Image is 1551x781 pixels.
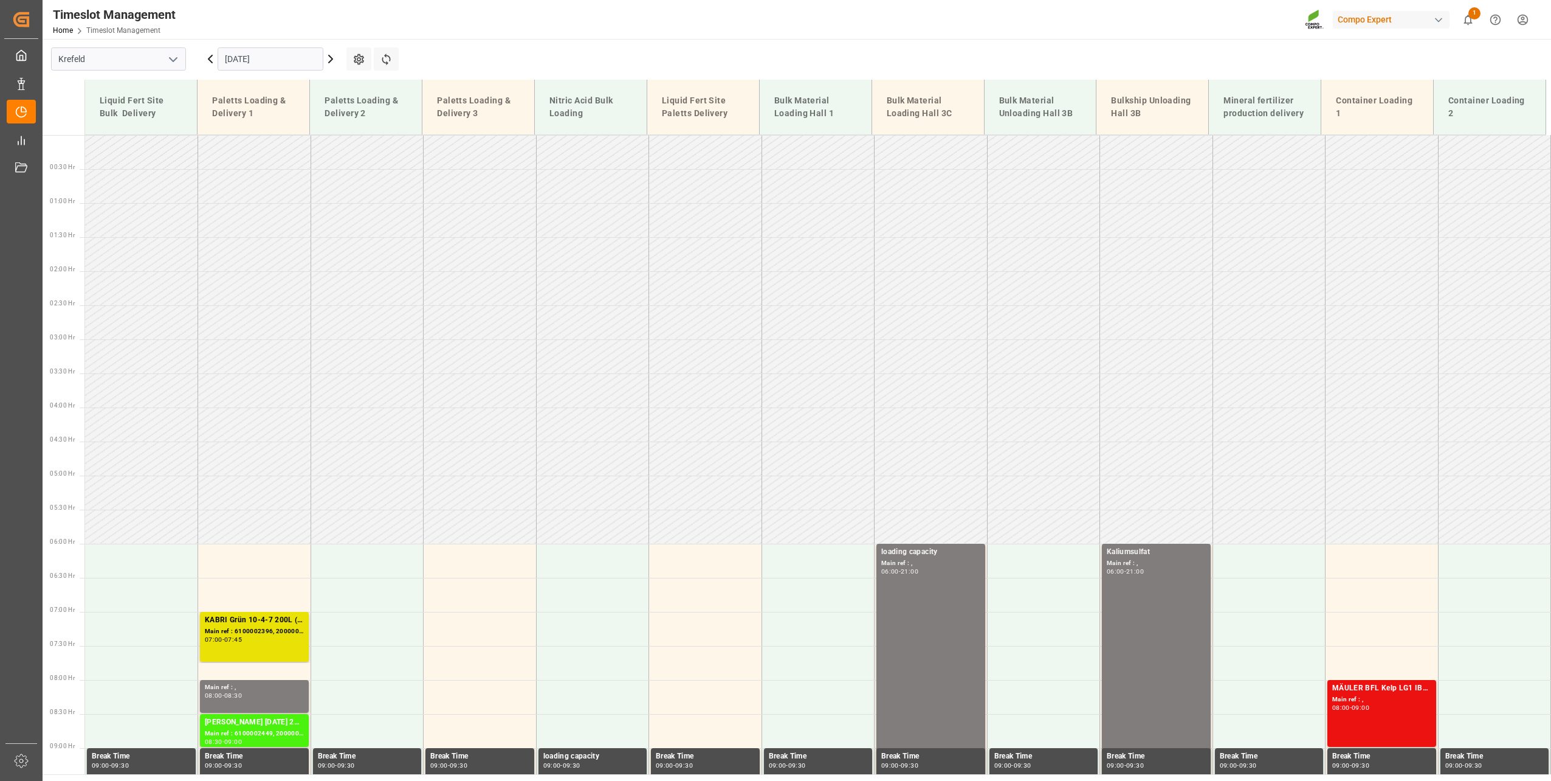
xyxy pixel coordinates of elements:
[50,266,75,272] span: 02:00 Hr
[1445,763,1463,768] div: 09:00
[205,751,304,763] div: Break Time
[1107,546,1206,558] div: Kaliumsulfat
[656,751,755,763] div: Break Time
[224,763,242,768] div: 09:30
[450,763,467,768] div: 09:30
[224,693,242,698] div: 08:30
[50,709,75,715] span: 08:30 Hr
[1107,558,1206,569] div: Main ref : ,
[881,546,980,558] div: loading capacity
[543,763,561,768] div: 09:00
[881,569,899,574] div: 06:00
[1350,763,1352,768] div: -
[50,572,75,579] span: 06:30 Hr
[1124,569,1126,574] div: -
[1352,705,1369,710] div: 09:00
[563,763,580,768] div: 09:30
[1443,89,1536,125] div: Container Loading 2
[50,300,75,307] span: 02:30 Hr
[1332,763,1350,768] div: 09:00
[448,763,450,768] div: -
[335,763,337,768] div: -
[994,751,1093,763] div: Break Time
[50,368,75,375] span: 03:30 Hr
[1332,705,1350,710] div: 08:00
[1454,6,1482,33] button: show 1 new notifications
[994,763,1012,768] div: 09:00
[318,751,417,763] div: Break Time
[222,693,224,698] div: -
[224,637,242,642] div: 07:45
[1219,89,1311,125] div: Mineral fertilizer production delivery
[430,763,448,768] div: 09:00
[881,558,980,569] div: Main ref : ,
[337,763,355,768] div: 09:30
[543,751,642,763] div: loading capacity
[205,693,222,698] div: 08:00
[53,26,73,35] a: Home
[205,637,222,642] div: 07:00
[656,763,673,768] div: 09:00
[50,164,75,170] span: 00:30 Hr
[1011,763,1013,768] div: -
[1350,705,1352,710] div: -
[881,751,980,763] div: Break Time
[1107,751,1206,763] div: Break Time
[320,89,412,125] div: Paletts Loading & Delivery 2
[207,89,300,125] div: Paletts Loading & Delivery 1
[675,763,693,768] div: 09:30
[50,470,75,477] span: 05:00 Hr
[899,763,901,768] div: -
[50,743,75,749] span: 09:00 Hr
[901,569,918,574] div: 21:00
[1237,763,1239,768] div: -
[50,606,75,613] span: 07:00 Hr
[769,763,786,768] div: 09:00
[545,89,637,125] div: Nitric Acid Bulk Loading
[1333,8,1454,31] button: Compo Expert
[901,763,918,768] div: 09:30
[1220,751,1319,763] div: Break Time
[1332,751,1431,763] div: Break Time
[50,504,75,511] span: 05:30 Hr
[1462,763,1464,768] div: -
[95,89,187,125] div: Liquid Fert Site Bulk Delivery
[50,436,75,443] span: 04:30 Hr
[205,763,222,768] div: 09:00
[1239,763,1257,768] div: 09:30
[560,763,562,768] div: -
[205,739,222,745] div: 08:30
[1468,7,1480,19] span: 1
[205,627,304,637] div: Main ref : 6100002396, 2000001900
[1352,763,1369,768] div: 09:30
[218,47,323,71] input: DD.MM.YYYY
[109,763,111,768] div: -
[92,763,109,768] div: 09:00
[1482,6,1509,33] button: Help Center
[899,569,901,574] div: -
[432,89,524,125] div: Paletts Loading & Delivery 3
[1465,763,1482,768] div: 09:30
[769,751,868,763] div: Break Time
[1107,763,1124,768] div: 09:00
[224,739,242,745] div: 09:00
[222,739,224,745] div: -
[222,637,224,642] div: -
[50,334,75,341] span: 03:00 Hr
[111,763,129,768] div: 09:30
[50,640,75,647] span: 07:30 Hr
[51,47,186,71] input: Type to search/select
[882,89,974,125] div: Bulk Material Loading Hall 3C
[205,682,304,693] div: Main ref : ,
[1331,89,1423,125] div: Container Loading 1
[1106,89,1198,125] div: Bulkship Unloading Hall 3B
[1332,695,1431,705] div: Main ref : ,
[50,198,75,204] span: 01:00 Hr
[222,763,224,768] div: -
[1332,682,1431,695] div: MÄULER BFL Kelp LG1 IBC 1000L (KRE)
[769,89,862,125] div: Bulk Material Loading Hall 1
[788,763,806,768] div: 09:30
[881,763,899,768] div: 09:00
[657,89,749,125] div: Liquid Fert Site Paletts Delivery
[205,614,304,627] div: KABRI Grün 10-4-7 200L (x4) DE,ENKABRI blau 8-8-6 200L (x4) DE,ENKabri blau 8-8-6 20L (x48) DE,EN...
